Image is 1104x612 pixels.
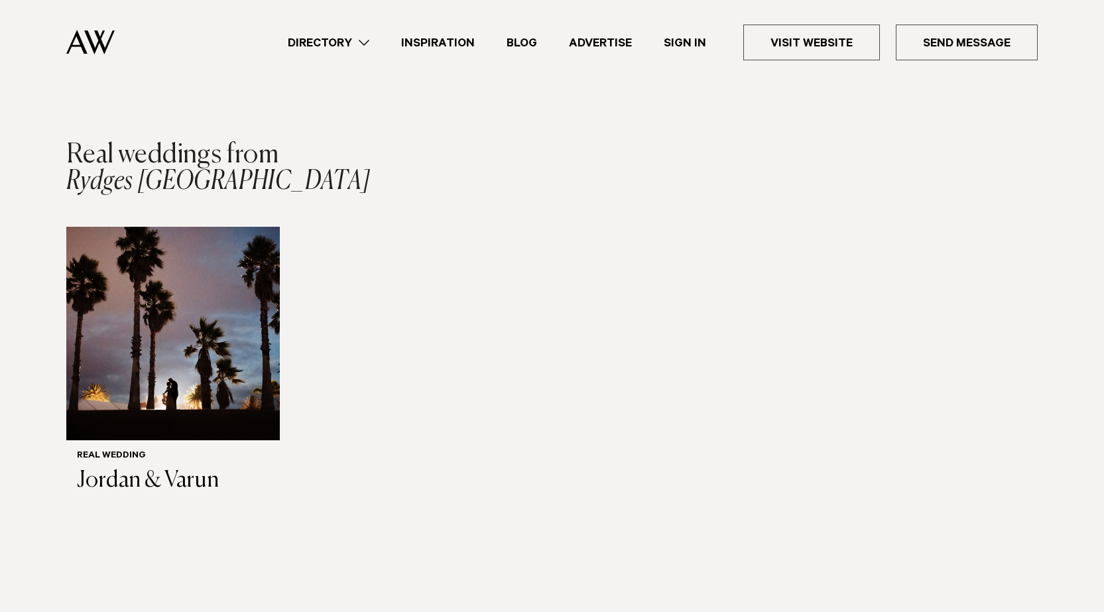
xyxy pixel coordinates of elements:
a: Directory [272,34,385,52]
a: Send Message [896,25,1038,60]
a: Real Wedding | Jordan & Varun Real Wedding Jordan & Varun [66,227,280,505]
a: Visit Website [743,25,880,60]
h6: Real Wedding [77,451,269,462]
a: Sign In [648,34,722,52]
a: Blog [491,34,553,52]
span: Real weddings from [66,142,278,168]
img: Real Wedding | Jordan & Varun [66,227,280,440]
h3: Jordan & Varun [77,467,269,495]
swiper-slide: 1 / 1 [66,227,280,505]
img: Auckland Weddings Logo [66,30,115,54]
h2: Rydges [GEOGRAPHIC_DATA] [66,142,371,195]
a: Inspiration [385,34,491,52]
a: Advertise [553,34,648,52]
